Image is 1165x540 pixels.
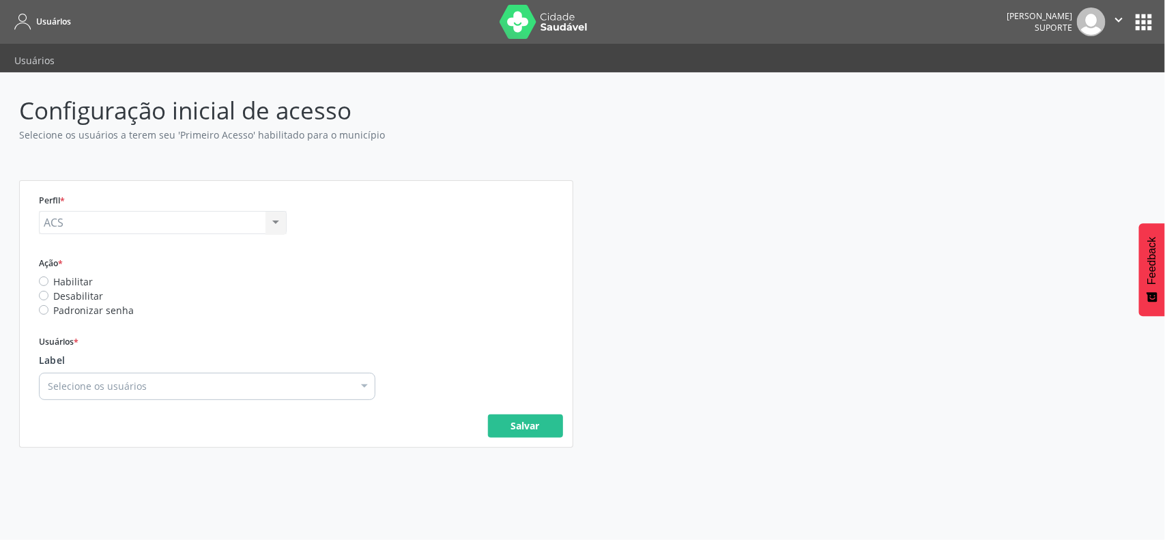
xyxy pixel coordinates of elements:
a: Usuários [5,48,64,72]
label: Perfil [39,190,65,212]
div: [PERSON_NAME] [1007,10,1072,22]
span: Habilitar [53,275,93,288]
span: Desabilitar [53,289,103,302]
a: Usuários [10,10,71,33]
button: Salvar [488,414,563,438]
h1: Configuração inicial de acesso [19,96,1146,125]
button: apps [1132,10,1155,34]
button:  [1106,8,1132,36]
span: Usuários [36,16,71,27]
button: Feedback - Mostrar pesquisa [1139,223,1165,316]
span: Feedback [1146,237,1158,285]
span: Suporte [1035,22,1072,33]
span: Selecione os usuários [48,379,147,393]
strong: Salvar [511,419,540,432]
small: Selecione os usuários a terem seu 'Primeiro Acesso' habilitado para o município [19,128,394,142]
label: Ação [39,253,63,274]
span: Label [39,354,65,367]
i:  [1111,12,1126,27]
label: Usuários [39,332,78,353]
span: Padronizar senha [53,304,134,317]
img: img [1077,8,1106,36]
